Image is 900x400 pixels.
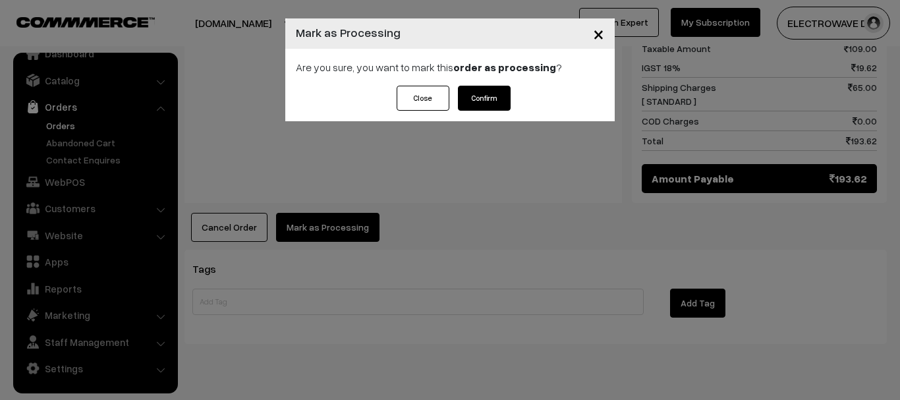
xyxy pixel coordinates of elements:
strong: order as processing [453,61,556,74]
span: × [593,21,604,45]
button: Close [582,13,615,54]
div: Are you sure, you want to mark this ? [285,49,615,86]
h4: Mark as Processing [296,24,401,42]
button: Close [397,86,449,111]
button: Confirm [458,86,511,111]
